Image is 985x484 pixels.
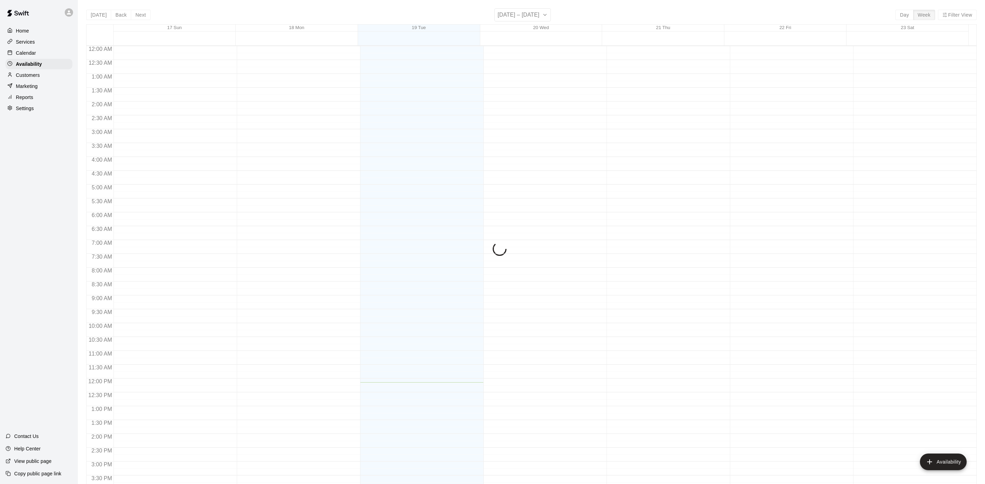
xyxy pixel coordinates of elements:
[87,351,114,357] span: 11:00 AM
[90,295,114,301] span: 9:00 AM
[6,103,72,114] a: Settings
[14,433,39,440] p: Contact Us
[90,434,114,440] span: 2:00 PM
[6,26,72,36] a: Home
[16,27,29,34] p: Home
[90,115,114,121] span: 2:30 AM
[16,105,34,112] p: Settings
[14,445,41,452] p: Help Center
[656,25,670,30] button: 21 Thu
[87,337,114,343] span: 10:30 AM
[87,323,114,329] span: 10:00 AM
[90,420,114,426] span: 1:30 PM
[16,83,38,90] p: Marketing
[90,185,114,190] span: 5:00 AM
[87,378,114,384] span: 12:00 PM
[412,25,426,30] button: 19 Tue
[90,74,114,80] span: 1:00 AM
[901,25,914,30] button: 23 Sat
[16,50,36,56] p: Calendar
[87,46,114,52] span: 12:00 AM
[90,309,114,315] span: 9:30 AM
[14,470,61,477] p: Copy public page link
[6,37,72,47] a: Services
[920,454,967,470] button: add
[533,25,549,30] button: 20 Wed
[90,198,114,204] span: 5:30 AM
[90,129,114,135] span: 3:00 AM
[90,475,114,481] span: 3:30 PM
[87,60,114,66] span: 12:30 AM
[289,25,304,30] button: 18 Mon
[6,92,72,102] a: Reports
[90,268,114,274] span: 8:00 AM
[90,254,114,260] span: 7:30 AM
[90,240,114,246] span: 7:00 AM
[14,458,52,465] p: View public page
[167,25,182,30] button: 17 Sun
[6,48,72,58] a: Calendar
[6,70,72,80] a: Customers
[16,72,40,79] p: Customers
[6,81,72,91] a: Marketing
[16,38,35,45] p: Services
[90,406,114,412] span: 1:00 PM
[779,25,791,30] button: 22 Fri
[90,171,114,177] span: 4:30 AM
[90,461,114,467] span: 3:00 PM
[87,392,114,398] span: 12:30 PM
[90,281,114,287] span: 8:30 AM
[90,448,114,454] span: 2:30 PM
[87,365,114,370] span: 11:30 AM
[90,212,114,218] span: 6:00 AM
[16,94,33,101] p: Reports
[90,226,114,232] span: 6:30 AM
[90,143,114,149] span: 3:30 AM
[90,88,114,93] span: 1:30 AM
[90,157,114,163] span: 4:00 AM
[16,61,42,68] p: Availability
[90,101,114,107] span: 2:00 AM
[6,59,72,69] a: Availability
